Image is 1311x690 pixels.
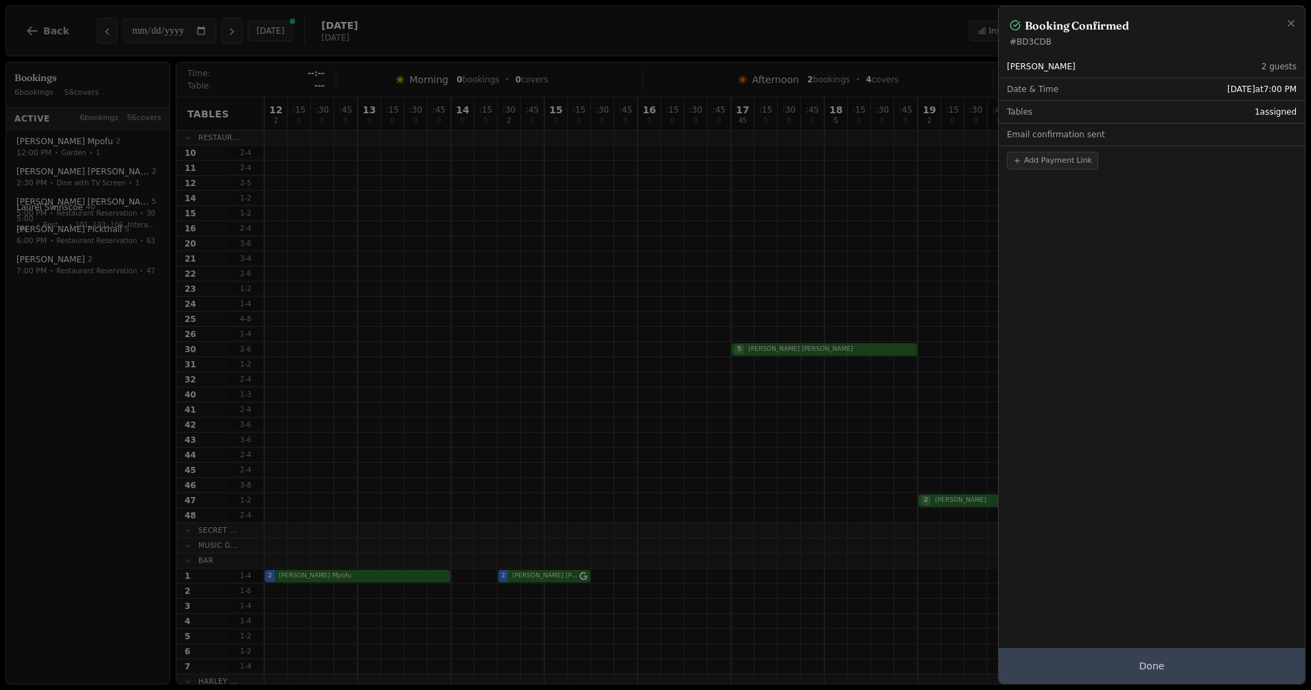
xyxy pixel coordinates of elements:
span: Date & Time [1007,84,1058,95]
span: [PERSON_NAME] [1007,61,1076,72]
h2: Booking Confirmed [1025,17,1129,34]
p: # BD3CDB [1010,36,1294,47]
span: Tables [1007,106,1032,117]
button: Done [999,648,1305,684]
span: 1 assigned [1255,106,1297,117]
div: Email confirmation sent [999,124,1305,146]
span: 2 guests [1262,61,1297,72]
button: Add Payment Link [1007,152,1098,170]
span: [DATE] at 7:00 PM [1227,84,1297,95]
